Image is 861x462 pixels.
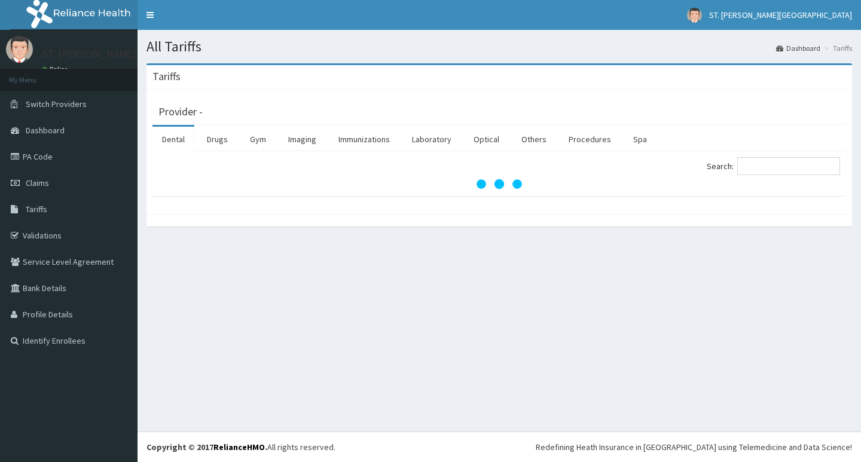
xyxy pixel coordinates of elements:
[464,127,509,152] a: Optical
[146,442,267,452] strong: Copyright © 2017 .
[152,127,194,152] a: Dental
[329,127,399,152] a: Immunizations
[402,127,461,152] a: Laboratory
[536,441,852,453] div: Redefining Heath Insurance in [GEOGRAPHIC_DATA] using Telemedicine and Data Science!
[279,127,326,152] a: Imaging
[42,48,235,59] p: ST. [PERSON_NAME][GEOGRAPHIC_DATA]
[6,36,33,63] img: User Image
[559,127,621,152] a: Procedures
[776,43,820,53] a: Dashboard
[26,125,65,136] span: Dashboard
[146,39,852,54] h1: All Tariffs
[240,127,276,152] a: Gym
[152,71,181,82] h3: Tariffs
[158,106,203,117] h3: Provider -
[709,10,852,20] span: ST. [PERSON_NAME][GEOGRAPHIC_DATA]
[26,178,49,188] span: Claims
[42,65,71,74] a: Online
[26,204,47,215] span: Tariffs
[737,157,840,175] input: Search:
[512,127,556,152] a: Others
[213,442,265,452] a: RelianceHMO
[138,432,861,462] footer: All rights reserved.
[197,127,237,152] a: Drugs
[624,127,657,152] a: Spa
[475,160,523,208] svg: audio-loading
[822,43,852,53] li: Tariffs
[26,99,87,109] span: Switch Providers
[707,157,840,175] label: Search:
[687,8,702,23] img: User Image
